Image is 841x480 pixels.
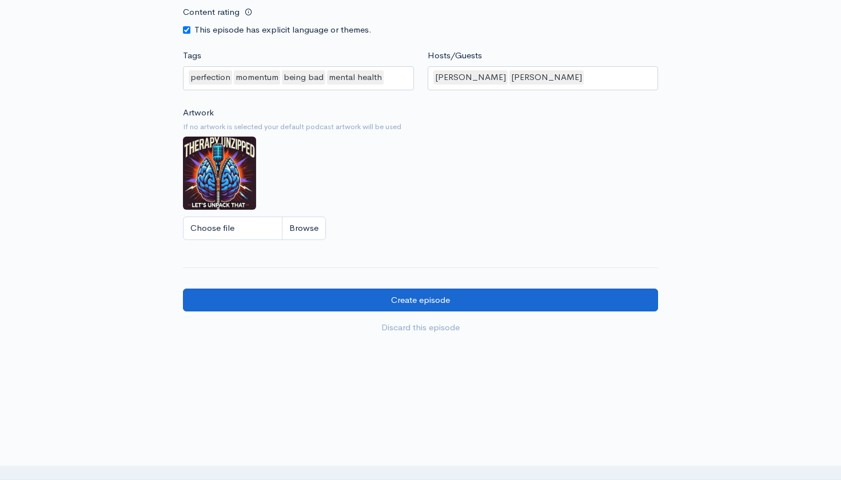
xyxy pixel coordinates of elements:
[194,23,372,37] label: This episode has explicit language or themes.
[183,1,240,24] label: Content rating
[183,316,658,339] a: Discard this episode
[428,49,482,62] label: Hosts/Guests
[433,70,508,85] div: [PERSON_NAME]
[183,106,214,119] label: Artwork
[234,70,280,85] div: momentum
[282,70,325,85] div: being bad
[183,289,658,312] input: Create episode
[183,49,201,62] label: Tags
[183,121,658,133] small: If no artwork is selected your default podcast artwork will be used
[509,70,584,85] div: [PERSON_NAME]
[327,70,384,85] div: mental health
[189,70,232,85] div: perfection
